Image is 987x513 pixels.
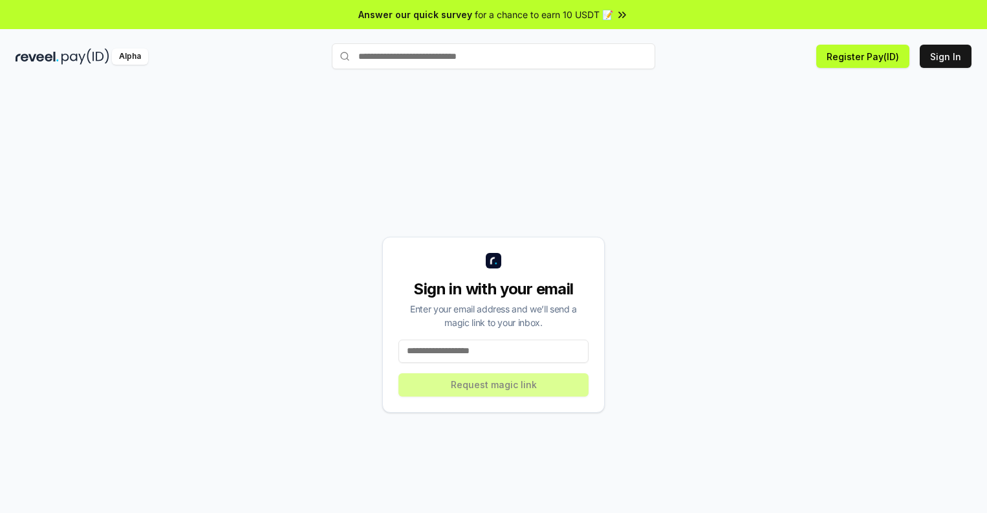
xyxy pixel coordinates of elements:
img: logo_small [486,253,501,268]
div: Sign in with your email [398,279,589,300]
div: Enter your email address and we’ll send a magic link to your inbox. [398,302,589,329]
span: for a chance to earn 10 USDT 📝 [475,8,613,21]
img: reveel_dark [16,49,59,65]
button: Sign In [920,45,971,68]
img: pay_id [61,49,109,65]
span: Answer our quick survey [358,8,472,21]
div: Alpha [112,49,148,65]
button: Register Pay(ID) [816,45,909,68]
